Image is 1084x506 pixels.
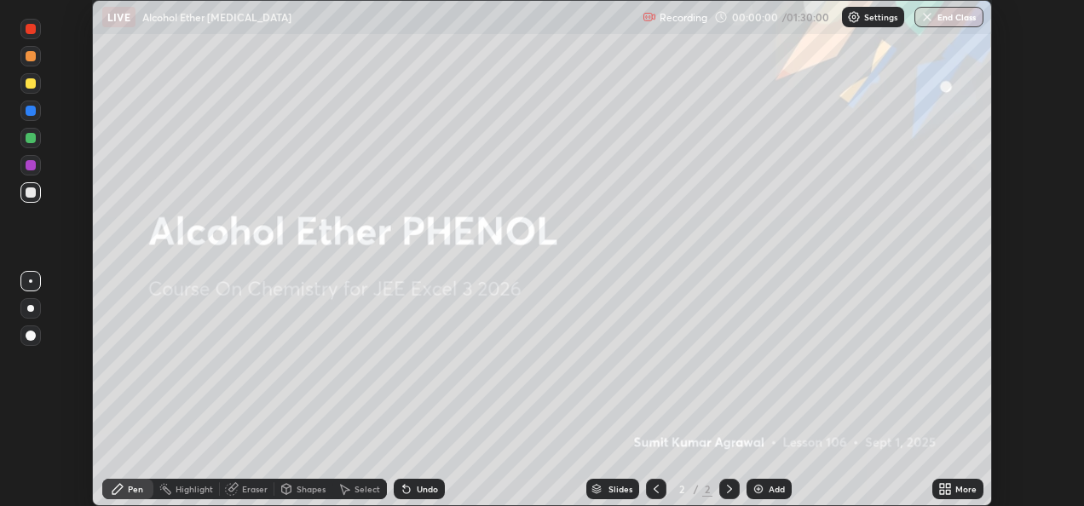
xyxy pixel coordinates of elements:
[847,10,861,24] img: class-settings-icons
[417,485,438,493] div: Undo
[694,484,699,494] div: /
[107,10,130,24] p: LIVE
[176,485,213,493] div: Highlight
[673,484,690,494] div: 2
[608,485,632,493] div: Slides
[955,485,977,493] div: More
[752,482,765,496] img: add-slide-button
[920,10,934,24] img: end-class-cross
[355,485,380,493] div: Select
[864,13,897,21] p: Settings
[702,481,712,497] div: 2
[142,10,291,24] p: Alcohol Ether [MEDICAL_DATA]
[769,485,785,493] div: Add
[660,11,707,24] p: Recording
[643,10,656,24] img: recording.375f2c34.svg
[242,485,268,493] div: Eraser
[914,7,983,27] button: End Class
[297,485,326,493] div: Shapes
[128,485,143,493] div: Pen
